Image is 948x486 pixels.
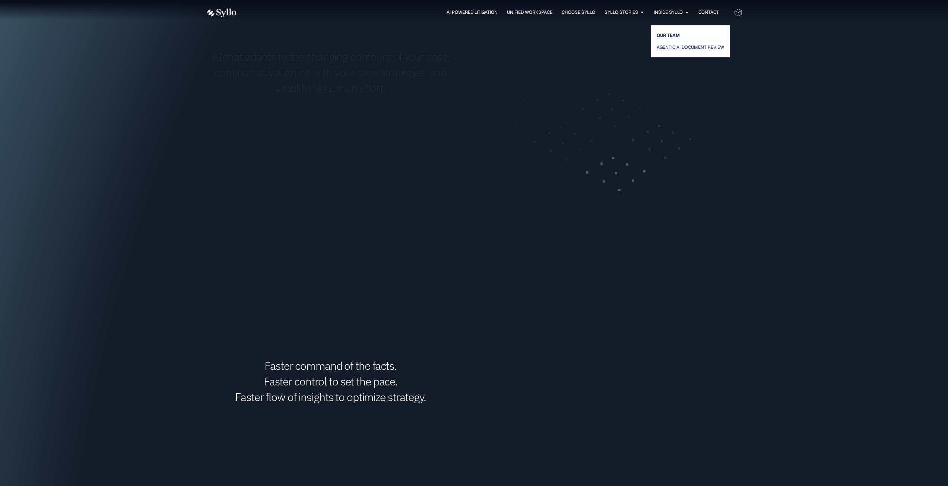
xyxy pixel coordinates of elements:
h1: AI that adapts to the changing contours of your case, continuously aligning with your case strate... [206,49,456,96]
a: OUR TEAM [657,31,724,40]
a: Choose Syllo [562,9,595,16]
div: Menu Toggle [251,9,719,16]
h1: Faster command of the facts. Faster control to set the pace. Faster flow of insights to optimize ... [206,358,456,405]
span: OUR TEAM [657,31,680,40]
a: Contact [698,9,719,16]
a: AGENTIC AI DOCUMENT REVIEW [657,43,724,52]
a: Unified Workspace [507,9,552,16]
a: AI Powered Litigation [447,9,498,16]
a: Inside Syllo [654,9,683,16]
img: white logo [206,8,237,18]
a: Syllo Stories [605,9,638,16]
nav: Menu [251,9,719,16]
